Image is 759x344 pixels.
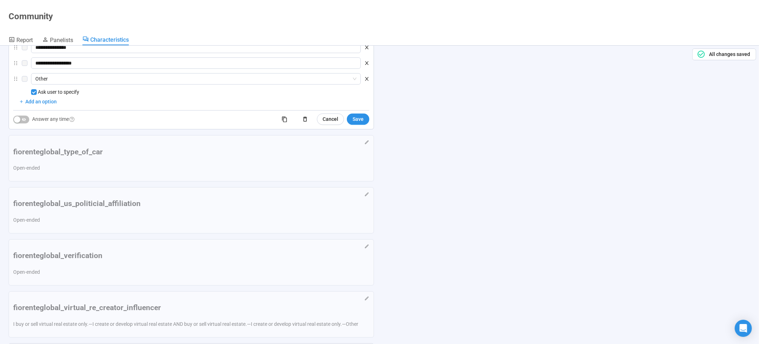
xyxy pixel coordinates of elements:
p: Open-ended [13,268,369,276]
span: Characteristics [90,36,129,43]
span: close [364,76,369,81]
span: holder [13,61,18,66]
span: holder [13,45,18,50]
h1: fiorenteglobal_us_politicial_affiliation [13,198,369,210]
div: holderOther Ask user to specifyclose [13,73,369,96]
h1: fiorenteglobal_type_of_car [13,146,369,158]
span: Cancel [323,115,338,123]
a: Panelists [42,36,73,45]
span: Answer any time [32,115,75,123]
label: Ask user to specify [31,88,361,96]
div: Add an option [25,98,57,106]
span: holder [13,76,18,81]
span: close [364,61,369,66]
span: close [364,45,369,50]
span: Report [16,37,33,43]
span: Other [35,73,356,84]
span: Save [353,115,364,123]
div: holderclose [13,57,369,69]
span: All changes saved [705,51,750,57]
p: I buy or sell virtual real estate only. — I create or develop virtual real estate AND buy or sell... [13,320,369,328]
h1: Community [9,11,53,21]
h1: fiorenteglobal_verification [13,250,369,262]
button: Cancel [317,113,344,125]
button: Save [347,113,369,125]
span: Panelists [50,37,73,43]
p: Open-ended [13,216,369,224]
p: Open-ended [13,164,369,172]
a: Characteristics [82,36,129,45]
a: Report [9,36,33,45]
div: holderclose [13,42,369,53]
div: Open Intercom Messenger [735,320,752,337]
h1: fiorenteglobal_virtual_re_creator_influencer [13,302,369,314]
button: Add an option [13,96,62,107]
